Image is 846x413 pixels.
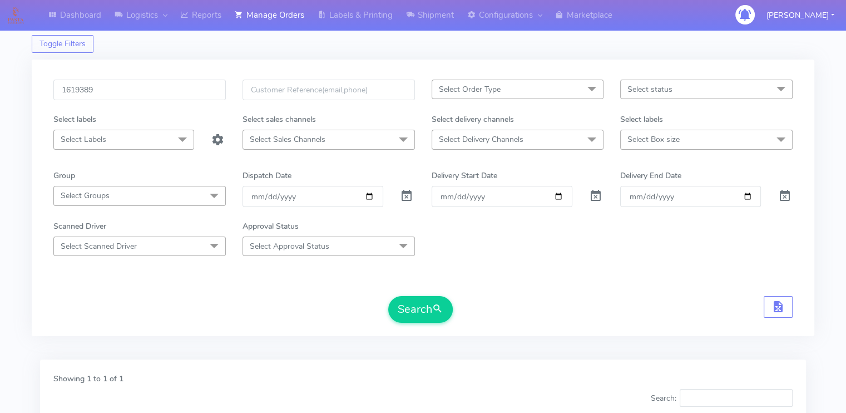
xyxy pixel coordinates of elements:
[627,84,672,95] span: Select status
[53,80,226,100] input: Order Id
[250,241,329,252] span: Select Approval Status
[650,389,793,407] label: Search:
[61,190,110,201] span: Select Groups
[53,170,75,181] label: Group
[432,170,497,181] label: Delivery Start Date
[243,114,316,125] label: Select sales channels
[53,373,123,385] label: Showing 1 to 1 of 1
[620,170,681,181] label: Delivery End Date
[620,114,663,125] label: Select labels
[439,134,523,145] span: Select Delivery Channels
[432,114,514,125] label: Select delivery channels
[53,114,96,125] label: Select labels
[61,241,137,252] span: Select Scanned Driver
[680,389,793,407] input: Search:
[627,134,680,145] span: Select Box size
[388,296,453,323] button: Search
[53,220,106,232] label: Scanned Driver
[250,134,325,145] span: Select Sales Channels
[243,170,291,181] label: Dispatch Date
[758,4,843,27] button: [PERSON_NAME]
[61,134,106,145] span: Select Labels
[439,84,501,95] span: Select Order Type
[243,80,415,100] input: Customer Reference(email,phone)
[243,220,299,232] label: Approval Status
[32,35,93,53] button: Toggle Filters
